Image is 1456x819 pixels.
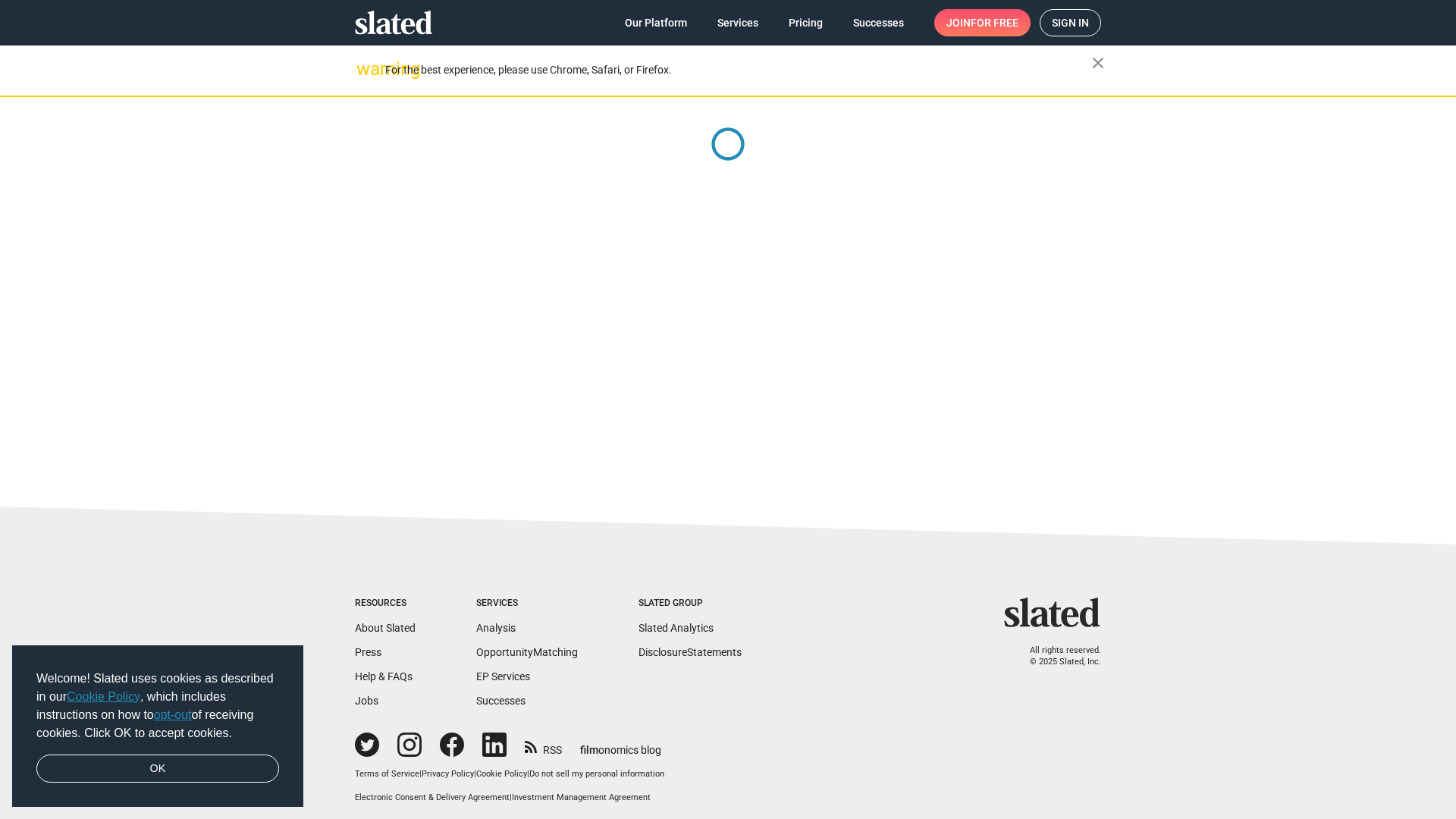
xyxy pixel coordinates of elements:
[1014,645,1101,667] p: All rights reserved. © 2025 Slated, Inc.
[639,646,742,658] a: DisclosureStatements
[510,792,512,802] span: |
[789,9,823,36] span: Pricing
[36,755,279,783] a: dismiss cookie message
[476,598,578,610] div: Services
[777,9,835,36] a: Pricing
[474,769,476,779] span: |
[1052,10,1089,36] span: Sign in
[476,622,516,634] a: Analysis
[356,60,375,78] mat-icon: warning
[580,731,661,758] a: filmonomics blog
[355,622,416,634] a: About Slated
[946,9,1018,36] span: Join
[639,598,742,610] div: Slated Group
[36,670,279,742] span: Welcome! Slated uses cookies as described in our , which includes instructions on how to of recei...
[971,9,1018,36] span: for free
[385,60,1092,80] div: For the best experience, please use Chrome, Safari, or Firefox.
[1089,54,1107,72] mat-icon: close
[422,769,474,779] a: Privacy Policy
[355,792,510,802] a: Electronic Consent & Delivery Agreement
[419,769,422,779] span: |
[1040,9,1101,36] a: Sign in
[529,769,664,780] button: Do not sell my personal information
[355,598,416,610] div: Resources
[476,646,578,658] a: OpportunityMatching
[476,769,527,779] a: Cookie Policy
[154,708,192,721] a: opt-out
[853,9,904,36] span: Successes
[512,792,651,802] a: Investment Management Agreement
[705,9,770,36] a: Services
[525,734,562,758] a: RSS
[580,744,598,756] span: film
[717,9,758,36] span: Services
[841,9,916,36] a: Successes
[355,670,413,682] a: Help & FAQs
[613,9,699,36] a: Our Platform
[527,769,529,779] span: |
[12,645,303,808] div: cookieconsent
[355,695,378,707] a: Jobs
[355,769,419,779] a: Terms of Service
[639,622,714,634] a: Slated Analytics
[625,9,687,36] span: Our Platform
[934,9,1031,36] a: Joinfor free
[476,670,530,682] a: EP Services
[355,646,381,658] a: Press
[67,690,140,703] a: Cookie Policy
[476,695,526,707] a: Successes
